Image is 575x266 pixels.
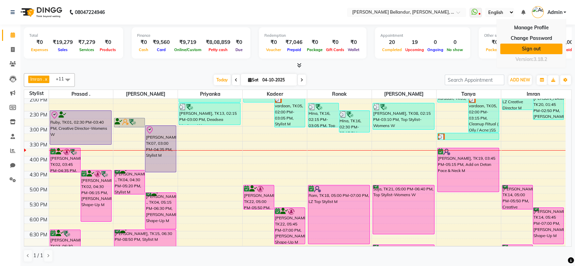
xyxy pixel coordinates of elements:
[150,38,172,46] div: ₹9,560
[533,88,563,120] div: [PERSON_NAME], TK20, 01:45 PM-02:50 PM, [PERSON_NAME] Shape-Up M
[346,47,361,52] span: Wallet
[50,148,80,172] div: [PERSON_NAME], TK02, 03:45 PM-04:35 PM, Creative Director M
[339,111,369,132] div: Hina, TK16, 02:30 PM-03:15 PM, Men's Head Oil - 30 Mins M
[380,38,404,46] div: 20
[214,75,231,85] span: Today
[372,90,436,98] span: [PERSON_NAME]
[533,208,563,244] div: [PERSON_NAME], TK14, 05:45 PM-07:00 PM, [PERSON_NAME] Shape-Up M
[307,90,372,98] span: Ronak
[244,185,274,209] div: [PERSON_NAME], TK22, 05:00 PM-05:50 PM, Stylist M
[484,47,505,52] span: Packages
[510,77,530,82] span: ADD NEW
[243,90,307,98] span: kadeer
[28,156,49,163] div: 4:00 PM
[373,103,434,129] div: [PERSON_NAME], TK08, 02:15 PM-03:10 PM, Top Stylist-Womens W
[28,171,49,178] div: 4:30 PM
[114,118,145,127] div: Nil ., TK06, 02:45 PM-03:05 PM, Top Stylist M
[28,186,49,193] div: 5:00 PM
[260,75,294,85] input: 2025-10-04
[81,170,111,221] div: [PERSON_NAME], TK02, 04:30 PM-06:15 PM, [PERSON_NAME] Shape-Up M
[56,47,69,52] span: Sales
[28,96,49,104] div: 2:00 PM
[172,38,203,46] div: ₹9,719
[380,33,465,38] div: Appointment
[275,208,305,244] div: [PERSON_NAME], TK22, 05:45 PM-07:00 PM, [PERSON_NAME] Shape-Up M
[264,47,283,52] span: Voucher
[155,47,167,52] span: Card
[50,230,80,254] div: [PERSON_NAME], TK03, 06:30 PM-07:20 PM, Creative Director M
[547,9,562,16] span: Admin
[469,96,499,132] div: vardaan, TK05, 02:00 PM-03:15 PM, Cleanup Ritual ( Oily / Acne )SS W
[404,47,426,52] span: Upcoming
[28,111,49,119] div: 2:30 PM
[500,44,562,54] a: Sign out
[137,47,150,52] span: Cash
[437,90,501,98] span: Tanya
[324,38,346,46] div: ₹0
[203,38,233,46] div: ₹8,08,859
[346,38,361,46] div: ₹0
[78,47,96,52] span: Services
[137,38,150,46] div: ₹0
[172,47,203,52] span: Online/Custom
[24,90,49,97] div: Stylist
[308,185,369,244] div: Ram, TK18, 05:00 PM-07:00 PM, LZ Top Stylist M
[285,47,303,52] span: Prepaid
[207,47,229,52] span: Petty cash
[508,75,532,85] button: ADD NEW
[56,76,69,81] span: +11
[234,47,244,52] span: Due
[75,3,105,22] b: 08047224946
[426,47,445,52] span: Ongoing
[50,38,76,46] div: ₹19,279
[29,38,50,46] div: ₹0
[308,103,339,127] div: Hina, TK16, 02:15 PM-03:05 PM, Top Stylist M
[98,47,118,52] span: Products
[233,38,245,46] div: ₹0
[404,38,426,46] div: 19
[532,6,544,18] img: Admin
[484,38,505,46] div: ₹0
[33,252,43,259] span: 1 / 1
[49,90,113,98] span: Prasad .
[275,96,305,127] div: vardaan, TK05, 02:00 PM-03:05 PM, Stylist M
[373,185,434,234] div: Suja, TK21, 05:00 PM-06:40 PM, Top Stylist-Womens W
[28,201,49,208] div: 5:30 PM
[283,38,305,46] div: ₹7,046
[264,33,361,38] div: Redemption
[28,126,49,134] div: 3:00 PM
[137,33,245,38] div: Finance
[29,33,118,38] div: Total
[44,76,47,82] a: x
[145,193,176,229] div: [PERSON_NAME] ., TK04, 05:15 PM-06:30 PM, [PERSON_NAME] Shape-Up M
[305,47,324,52] span: Package
[445,38,465,46] div: 0
[50,111,111,144] div: Ruby, TK01, 02:30 PM-03:40 PM, Creative Director-Womens W
[324,47,346,52] span: Gift Cards
[426,38,445,46] div: 0
[264,38,283,46] div: ₹0
[438,148,499,192] div: [PERSON_NAME], TK19, 03:45 PM-05:15 PM, Add on Detan Face & Neck M
[98,38,118,46] div: ₹0
[17,3,64,22] img: logo
[28,216,49,223] div: 6:00 PM
[246,77,260,82] span: Sat
[500,33,562,44] a: Change Password
[305,38,324,46] div: ₹0
[445,47,465,52] span: No show
[30,76,44,82] span: Imran .
[178,90,242,98] span: Priyanka
[445,75,504,85] input: Search Appointment
[114,170,145,194] div: [PERSON_NAME] ., TK04, 04:30 PM-05:20 PM, Stylist M
[501,90,565,98] span: Imran
[438,133,499,140] div: vardaan, TK05, 03:15 PM-03:30 PM, Upperlip Threading W
[28,141,49,148] div: 3:30 PM
[380,47,404,52] span: Completed
[502,185,532,209] div: [PERSON_NAME], TK14, 05:00 PM-05:50 PM, Creative Director M
[29,47,50,52] span: Expenses
[28,231,49,238] div: 6:30 PM
[145,126,176,172] div: [PERSON_NAME], TK07, 03:00 PM-04:35 PM, Stylist M
[179,103,240,125] div: [PERSON_NAME], TK13, 02:15 PM-03:00 PM, Deadsea Manicure W
[500,22,562,33] a: Manage Profile
[76,38,98,46] div: ₹7,279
